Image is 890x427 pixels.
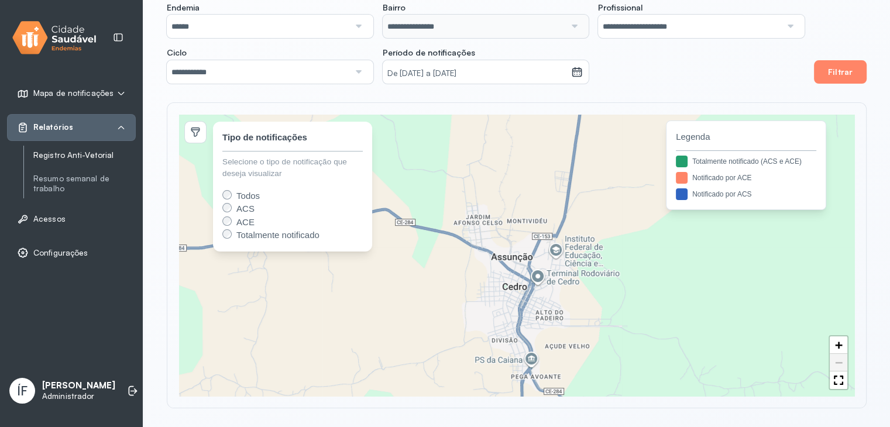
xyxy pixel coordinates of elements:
[33,171,136,196] a: Resumo semanal de trabalho
[830,354,847,371] a: Zoom out
[835,355,843,370] span: −
[835,338,843,352] span: +
[814,60,867,84] button: Filtrar
[676,130,816,144] span: Legenda
[12,19,97,57] img: logo.svg
[692,156,802,167] div: Totalmente notificado (ACS e ACE)
[830,336,847,354] a: Zoom in
[692,173,751,183] div: Notificado por ACE
[33,88,114,98] span: Mapa de notificações
[33,248,88,258] span: Configurações
[17,383,28,398] span: ÍF
[383,2,406,13] span: Bairro
[167,2,200,13] span: Endemia
[236,204,255,213] span: ACS
[42,380,115,391] p: [PERSON_NAME]
[830,371,847,389] a: Full Screen
[42,391,115,401] p: Administrador
[33,150,136,160] a: Registro Anti-Vetorial
[236,191,260,201] span: Todos
[167,47,187,58] span: Ciclo
[387,68,566,80] small: De [DATE] a [DATE]
[33,174,136,194] a: Resumo semanal de trabalho
[33,214,66,224] span: Acessos
[222,131,307,144] div: Tipo de notificações
[598,2,642,13] span: Profissional
[17,213,126,225] a: Acessos
[236,230,319,240] span: Totalmente notificado
[383,47,475,58] span: Período de notificações
[692,189,751,199] div: Notificado por ACS
[17,247,126,259] a: Configurações
[33,122,73,132] span: Relatórios
[33,148,136,163] a: Registro Anti-Vetorial
[236,217,255,227] span: ACE
[222,156,363,180] div: Selecione o tipo de notificação que deseja visualizar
